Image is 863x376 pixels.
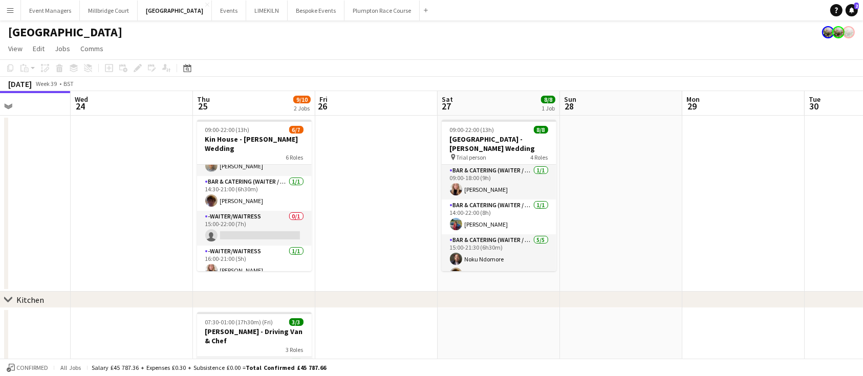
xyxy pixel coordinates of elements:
[8,25,122,40] h1: [GEOGRAPHIC_DATA]
[212,1,246,20] button: Events
[55,44,70,53] span: Jobs
[531,153,548,161] span: 4 Roles
[16,295,44,305] div: Kitchen
[80,44,103,53] span: Comms
[442,120,556,271] app-job-card: 09:00-22:00 (13h)8/8[GEOGRAPHIC_DATA] - [PERSON_NAME] Wedding Trial person4 RolesBar & Catering (...
[564,95,576,104] span: Sun
[92,364,326,371] div: Salary £45 787.36 + Expenses £0.30 + Subsistence £0.00 =
[289,126,304,134] span: 6/7
[457,153,487,161] span: Trial person
[5,362,50,373] button: Confirmed
[197,176,312,211] app-card-role: Bar & Catering (Waiter / waitress)1/114:30-21:00 (6h30m)[PERSON_NAME]
[58,364,83,371] span: All jobs
[293,96,311,103] span: 9/10
[450,126,494,134] span: 09:00-22:00 (13h)
[843,26,855,38] app-user-avatar: Staffing Manager
[21,1,80,20] button: Event Managers
[319,95,328,104] span: Fri
[205,318,273,326] span: 07:30-01:00 (17h30m) (Fri)
[8,79,32,89] div: [DATE]
[809,95,821,104] span: Tue
[807,100,821,112] span: 30
[197,120,312,271] app-job-card: 09:00-22:00 (13h)6/7Kin House - [PERSON_NAME] Wedding6 Roles[PERSON_NAME]Bar & Catering (Waiter /...
[854,3,859,9] span: 2
[318,100,328,112] span: 26
[440,100,453,112] span: 27
[63,80,74,87] div: BST
[76,42,107,55] a: Comms
[246,364,326,371] span: Total Confirmed £45 787.66
[286,346,304,353] span: 3 Roles
[197,211,312,246] app-card-role: -Waiter/Waitress0/115:00-22:00 (7h)
[541,96,555,103] span: 8/8
[686,95,700,104] span: Mon
[34,80,59,87] span: Week 39
[288,1,344,20] button: Bespoke Events
[442,234,556,328] app-card-role: Bar & Catering (Waiter / waitress)5/515:00-21:30 (6h30m)Noku Ndomore[PERSON_NAME]
[33,44,45,53] span: Edit
[197,246,312,280] app-card-role: -Waiter/Waitress1/116:00-21:00 (5h)[PERSON_NAME]
[246,1,288,20] button: LIMEKILN
[846,4,858,16] a: 2
[197,135,312,153] h3: Kin House - [PERSON_NAME] Wedding
[442,165,556,200] app-card-role: Bar & Catering (Waiter / waitress)1/109:00-18:00 (9h)[PERSON_NAME]
[197,95,210,104] span: Thu
[442,95,453,104] span: Sat
[197,327,312,345] h3: [PERSON_NAME] - Driving Van & Chef
[16,364,48,371] span: Confirmed
[286,153,304,161] span: 6 Roles
[4,42,27,55] a: View
[29,42,49,55] a: Edit
[73,100,88,112] span: 24
[294,104,310,112] div: 2 Jobs
[196,100,210,112] span: 25
[442,200,556,234] app-card-role: Bar & Catering (Waiter / waitress)1/114:00-22:00 (8h)[PERSON_NAME]
[205,126,250,134] span: 09:00-22:00 (13h)
[534,126,548,134] span: 8/8
[542,104,555,112] div: 1 Job
[51,42,74,55] a: Jobs
[289,318,304,326] span: 3/3
[563,100,576,112] span: 28
[685,100,700,112] span: 29
[80,1,138,20] button: Millbridge Court
[75,95,88,104] span: Wed
[138,1,212,20] button: [GEOGRAPHIC_DATA]
[344,1,420,20] button: Plumpton Race Course
[832,26,845,38] app-user-avatar: Staffing Manager
[442,135,556,153] h3: [GEOGRAPHIC_DATA] - [PERSON_NAME] Wedding
[8,44,23,53] span: View
[822,26,834,38] app-user-avatar: Staffing Manager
